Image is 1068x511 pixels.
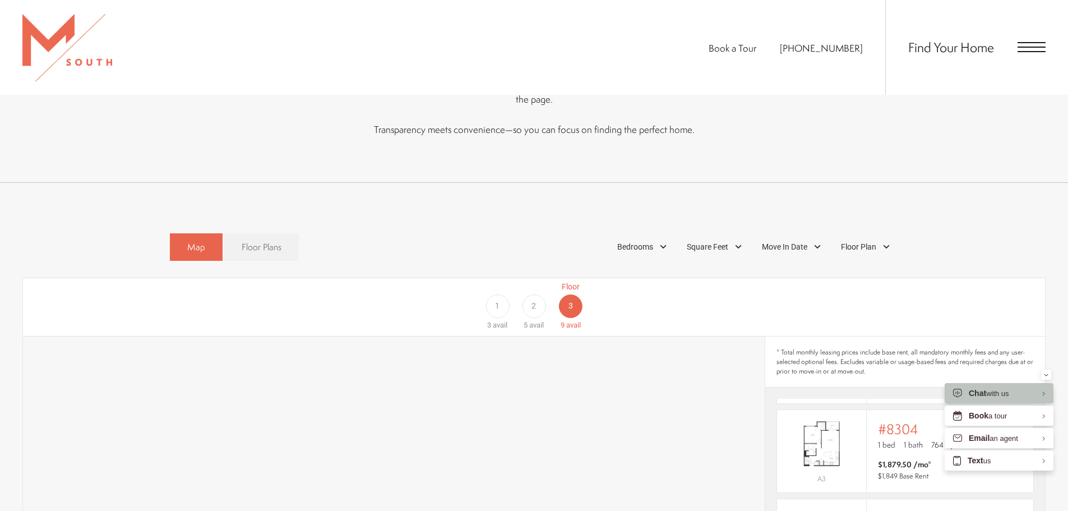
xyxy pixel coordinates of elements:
a: Floor 2 [516,281,552,331]
span: $1,849 Base Rent [878,471,929,481]
a: Find Your Home [908,38,994,56]
span: Map [187,241,205,254]
a: Book a Tour [709,42,756,54]
p: Transparency meets convenience—so you can focus on finding the perfect home. [226,121,843,137]
span: [PHONE_NUMBER] [780,42,863,54]
span: Move In Date [762,241,807,253]
span: 1 bath [904,439,923,450]
span: avail [529,321,544,329]
span: 5 [524,321,528,329]
a: Call us at (813) 544-2303 [780,42,863,54]
span: Square Feet [687,241,728,253]
a: Floor 1 [479,281,516,331]
span: $1,879.50 /mo* [878,459,931,470]
a: View #8304 [776,409,1034,493]
span: #8304 [878,421,918,437]
img: #8304 - 1 bedroom floor plan layout with 1 bathroom and 764 square feet [777,416,866,472]
span: A3 [817,474,826,484]
span: Floor Plans [242,241,281,254]
img: MSouth [22,14,112,81]
span: 3 [487,321,491,329]
button: Open Menu [1018,42,1046,52]
span: avail [493,321,507,329]
span: 2 [531,300,536,312]
span: 1 [495,300,500,312]
span: Floor Plan [841,241,876,253]
span: 1 bed [878,439,895,450]
span: * Total monthly leasing prices include base rent, all mandatory monthly fees and any user-selecte... [776,348,1034,376]
span: Bedrooms [617,241,653,253]
span: 764 sq. ft. [931,439,962,450]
